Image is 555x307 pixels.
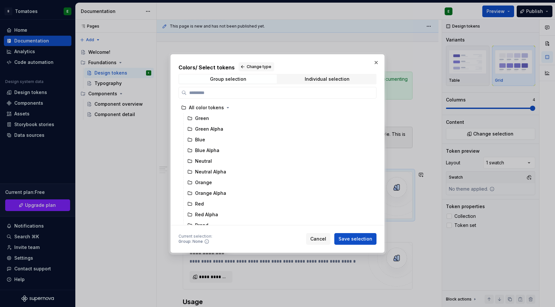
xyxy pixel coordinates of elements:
[195,147,219,154] div: Blue Alpha
[195,169,226,175] div: Neutral Alpha
[247,64,271,69] span: Change type
[189,104,224,111] div: All color tokens
[179,234,212,239] div: Current selection :
[339,236,372,242] span: Save selection
[195,136,205,143] div: Blue
[179,62,376,71] h2: Colors / Select tokens
[195,190,226,196] div: Orange Alpha
[195,158,212,164] div: Neutral
[195,201,204,207] div: Red
[306,233,330,245] button: Cancel
[195,179,212,186] div: Orange
[195,222,208,229] div: Brand
[210,77,246,82] div: Group selection
[195,115,209,122] div: Green
[195,126,223,132] div: Green Alpha
[305,77,350,82] div: Individual selection
[334,233,376,245] button: Save selection
[179,239,203,244] div: Group: None
[310,236,326,242] span: Cancel
[195,211,218,218] div: Red Alpha
[239,62,274,71] button: Change type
